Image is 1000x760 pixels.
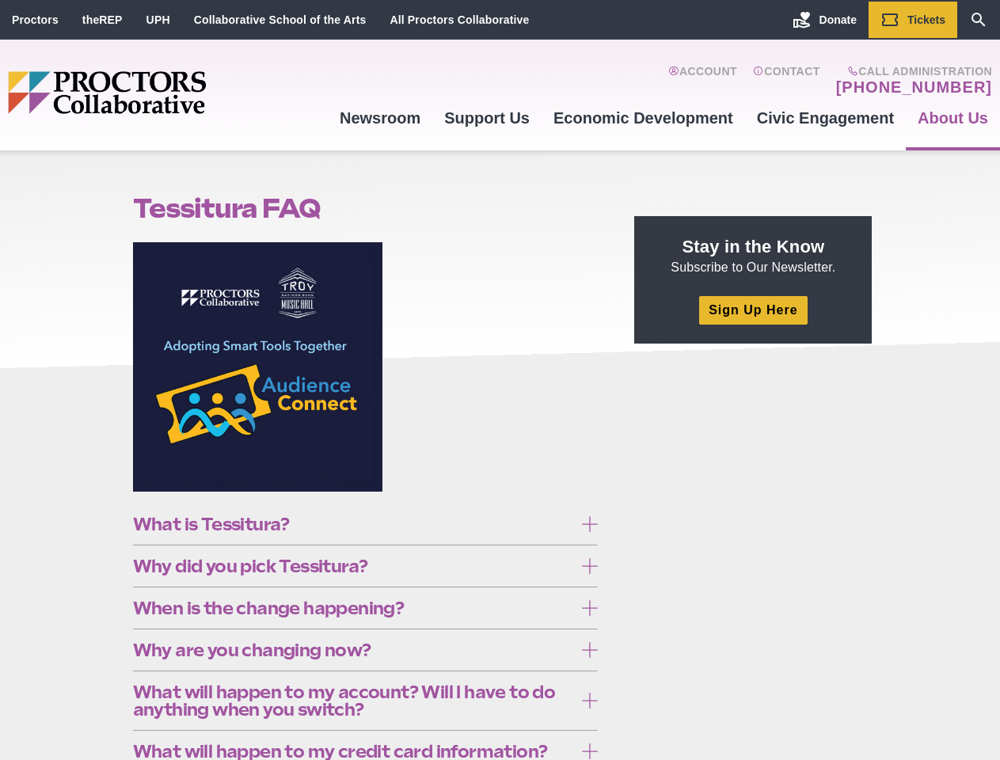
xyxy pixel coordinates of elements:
span: Tickets [907,13,945,26]
span: What will happen to my credit card information? [133,743,574,760]
span: Why are you changing now? [133,641,574,659]
strong: Stay in the Know [683,237,825,256]
span: Call Administration [831,65,992,78]
iframe: Advertisement [634,363,872,560]
a: Account [668,65,737,97]
a: UPH [146,13,170,26]
a: Tickets [869,2,957,38]
a: Contact [753,65,820,97]
a: theREP [82,13,123,26]
a: Support Us [432,97,542,139]
h1: Tessitura FAQ [133,193,599,223]
span: Why did you pick Tessitura? [133,557,574,575]
p: Subscribe to Our Newsletter. [653,235,853,276]
a: Search [957,2,1000,38]
a: Sign Up Here [699,296,807,324]
a: [PHONE_NUMBER] [836,78,992,97]
a: Donate [781,2,869,38]
img: Proctors logo [8,71,328,114]
span: What will happen to my account? Will I have to do anything when you switch? [133,683,574,718]
span: When is the change happening? [133,599,574,617]
a: Proctors [12,13,59,26]
span: Donate [819,13,857,26]
a: Newsroom [328,97,432,139]
span: What is Tessitura? [133,515,574,533]
a: About Us [906,97,1000,139]
a: All Proctors Collaborative [390,13,529,26]
a: Economic Development [542,97,745,139]
a: Collaborative School of the Arts [194,13,367,26]
a: Civic Engagement [745,97,906,139]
